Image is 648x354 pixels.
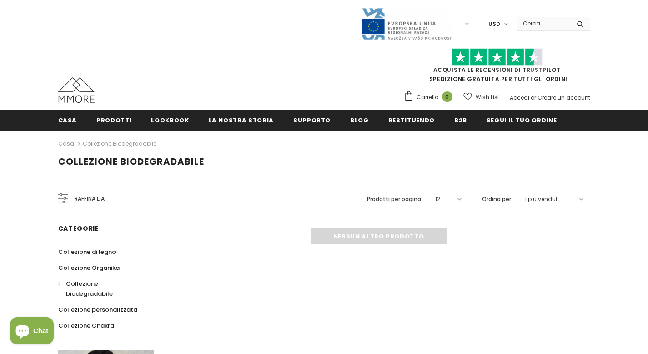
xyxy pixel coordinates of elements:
[7,317,56,347] inbox-online-store-chat: Shopify online store chat
[96,116,131,125] span: Prodotti
[58,263,120,272] span: Collezione Organika
[487,110,557,130] a: Segui il tuo ordine
[433,66,561,74] a: Acquista le recensioni di TrustPilot
[404,91,457,104] a: Carrello 0
[293,110,331,130] a: supporto
[361,7,452,40] img: Javni Razpis
[367,195,421,204] label: Prodotti per pagina
[452,48,543,66] img: Fidati di Pilot Stars
[525,195,559,204] span: I più venduti
[417,93,438,102] span: Carrello
[350,116,369,125] span: Blog
[58,155,204,168] span: Collezione biodegradabile
[209,116,274,125] span: La nostra storia
[58,302,137,318] a: Collezione personalizzata
[151,110,189,130] a: Lookbook
[58,321,114,330] span: Collezione Chakra
[58,276,144,302] a: Collezione biodegradabile
[58,318,114,334] a: Collezione Chakra
[388,110,435,130] a: Restituendo
[463,89,499,105] a: Wish List
[58,110,77,130] a: Casa
[58,138,74,149] a: Casa
[361,20,452,27] a: Javni Razpis
[517,17,570,30] input: Search Site
[454,116,467,125] span: B2B
[350,110,369,130] a: Blog
[442,91,452,102] span: 0
[487,116,557,125] span: Segui il tuo ordine
[388,116,435,125] span: Restituendo
[58,224,99,233] span: Categorie
[488,20,500,29] span: USD
[454,110,467,130] a: B2B
[66,279,113,298] span: Collezione biodegradabile
[151,116,189,125] span: Lookbook
[293,116,331,125] span: supporto
[58,244,116,260] a: Collezione di legno
[482,195,511,204] label: Ordina per
[531,94,536,101] span: or
[476,93,499,102] span: Wish List
[75,194,105,204] span: Raffina da
[209,110,274,130] a: La nostra storia
[58,116,77,125] span: Casa
[58,260,120,276] a: Collezione Organika
[96,110,131,130] a: Prodotti
[510,94,529,101] a: Accedi
[435,195,440,204] span: 12
[83,140,156,147] a: Collezione biodegradabile
[58,305,137,314] span: Collezione personalizzata
[58,77,95,103] img: Casi MMORE
[404,52,590,83] span: SPEDIZIONE GRATUITA PER TUTTI GLI ORDINI
[537,94,590,101] a: Creare un account
[58,248,116,256] span: Collezione di legno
